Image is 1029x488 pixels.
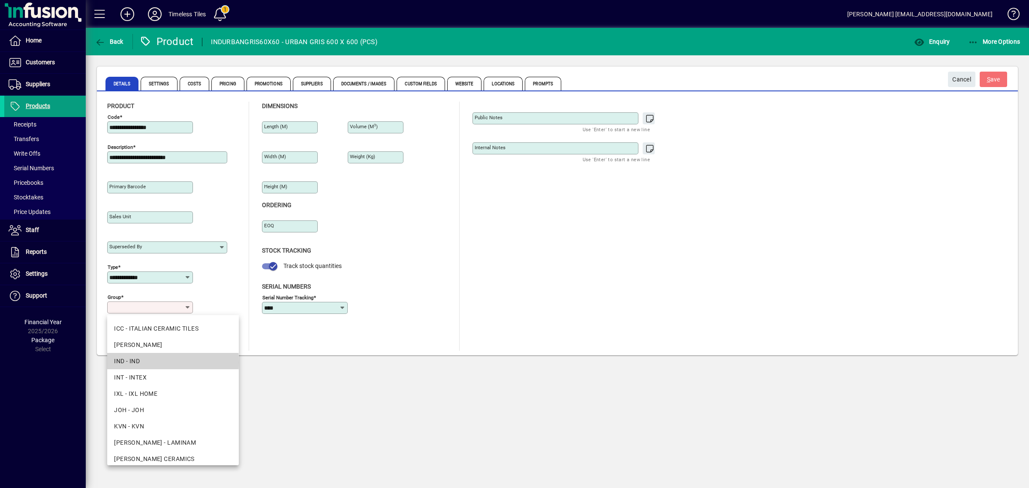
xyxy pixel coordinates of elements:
div: IXL - IXL HOME [114,389,232,398]
div: [PERSON_NAME] [114,340,232,349]
span: Cancel [952,72,971,87]
mat-label: Internal Notes [475,145,505,151]
mat-label: Group [108,294,121,300]
div: Product [139,35,194,48]
mat-label: Superseded by [109,244,142,250]
a: Customers [4,52,86,73]
span: Write Offs [9,150,40,157]
span: Suppliers [293,77,331,90]
span: S [987,76,990,83]
mat-option: IG - IAN GOILD [107,337,238,353]
span: Pricebooks [9,179,43,186]
div: INT - INTEX [114,373,232,382]
span: Serial Numbers [9,165,54,172]
div: [PERSON_NAME] [EMAIL_ADDRESS][DOMAIN_NAME] [847,7,993,21]
mat-label: Weight (Kg) [350,154,375,160]
a: Serial Numbers [4,161,86,175]
span: Transfers [9,136,39,142]
app-page-header-button: Back [86,34,133,49]
a: Price Updates [4,205,86,219]
span: Promotions [247,77,291,90]
a: Support [4,285,86,307]
mat-label: Description [108,144,133,150]
div: JOH - JOH [114,406,232,415]
span: Ordering [262,202,292,208]
div: KVN - KVN [114,422,232,431]
mat-label: Width (m) [264,154,286,160]
span: Products [26,102,50,109]
span: Enquiry [914,38,950,45]
mat-option: INT - INTEX [107,369,238,386]
mat-label: Height (m) [264,184,287,190]
span: ave [987,72,1000,87]
mat-label: EOQ [264,223,274,229]
span: Reports [26,248,47,255]
span: Serial Numbers [262,283,311,290]
mat-option: JOH - JOH [107,402,238,418]
span: Pricing [211,77,244,90]
span: Financial Year [24,319,62,325]
div: ICC - ITALIAN CERAMIC TILES [114,324,232,333]
button: Back [93,34,126,49]
span: Receipts [9,121,36,128]
span: Stock Tracking [262,247,311,254]
span: Customers [26,59,55,66]
mat-label: Sales unit [109,214,131,220]
span: Costs [180,77,210,90]
button: More Options [966,34,1023,49]
span: Staff [26,226,39,233]
div: Timeless Tiles [168,7,206,21]
mat-error: Required [109,313,186,322]
a: Reports [4,241,86,263]
sup: 3 [374,123,376,127]
mat-label: Length (m) [264,124,288,130]
a: Settings [4,263,86,285]
mat-label: Type [108,264,118,270]
a: Staff [4,220,86,241]
span: Details [105,77,138,90]
mat-option: ICC - ITALIAN CERAMIC TILES [107,320,238,337]
a: Stocktakes [4,190,86,205]
span: Support [26,292,47,299]
span: Dimensions [262,102,298,109]
span: Track stock quantities [283,262,342,269]
button: Add [114,6,141,22]
span: Settings [141,77,178,90]
mat-label: Public Notes [475,114,502,120]
div: [PERSON_NAME] - LAMINAM [114,438,232,447]
span: Home [26,37,42,44]
mat-label: Serial Number tracking [262,294,313,300]
mat-label: Primary barcode [109,184,146,190]
button: Profile [141,6,168,22]
button: Cancel [948,72,975,87]
a: Suppliers [4,74,86,95]
mat-option: LAM - LAMINAM [107,434,238,451]
div: INDURBANGRIS60X60 - URBAN GRIS 600 X 600 (PCS) [211,35,377,49]
a: Transfers [4,132,86,146]
mat-hint: Use 'Enter' to start a new line [583,154,650,164]
span: Product [107,102,134,109]
a: Write Offs [4,146,86,161]
mat-option: LC - LEA CERAMICS [107,451,238,467]
button: Enquiry [912,34,952,49]
div: [PERSON_NAME] CERAMICS [114,455,232,464]
span: More Options [968,38,1020,45]
span: Suppliers [26,81,50,87]
span: Locations [484,77,523,90]
mat-option: IND - IND [107,353,238,369]
mat-option: KVN - KVN [107,418,238,434]
span: Website [447,77,482,90]
mat-label: Code [108,114,120,120]
span: Stocktakes [9,194,43,201]
a: Receipts [4,117,86,132]
a: Home [4,30,86,51]
span: Back [95,38,123,45]
mat-label: Volume (m ) [350,124,378,130]
mat-option: IXL - IXL HOME [107,386,238,402]
span: Price Updates [9,208,51,215]
a: Knowledge Base [1001,2,1018,30]
span: Prompts [525,77,561,90]
span: Package [31,337,54,343]
span: Settings [26,270,48,277]
a: Pricebooks [4,175,86,190]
